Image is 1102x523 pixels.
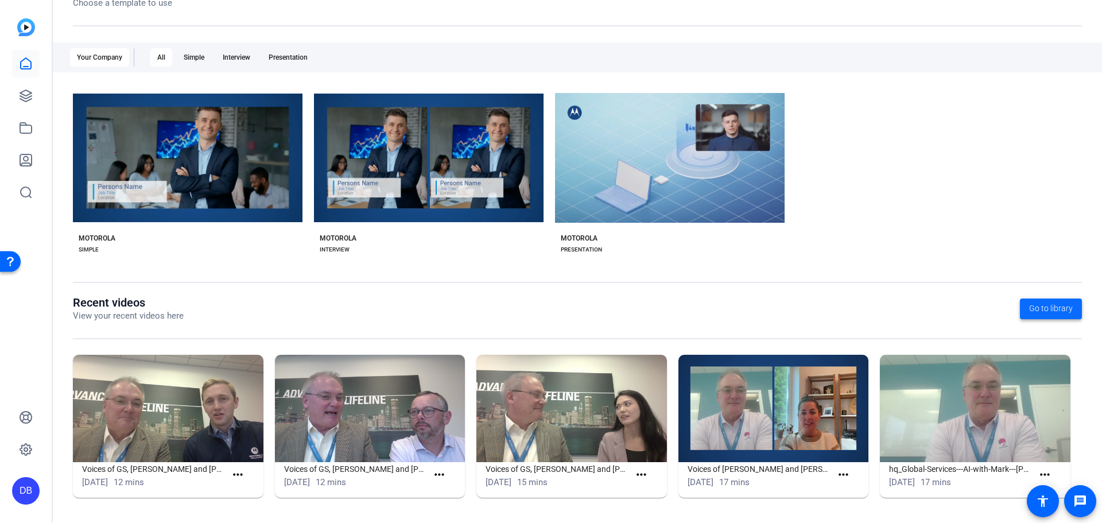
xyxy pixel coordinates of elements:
[476,355,667,462] img: Voices of GS, Mark and Kelsey
[561,245,602,254] div: PRESENTATION
[82,462,226,476] h1: Voices of GS, [PERSON_NAME] and [PERSON_NAME]
[12,477,40,505] div: DB
[79,245,99,254] div: SIMPLE
[262,48,315,67] div: Presentation
[921,477,951,487] span: 17 mins
[880,355,1070,462] img: hq_Global-Services---AI-with-Mark---Addy-Mark-McNulty-2025-07-02-11-11-18-168-2
[1036,494,1050,508] mat-icon: accessibility
[634,468,649,482] mat-icon: more_horiz
[73,296,184,309] h1: Recent videos
[836,468,851,482] mat-icon: more_horiz
[216,48,257,67] div: Interview
[678,355,869,462] img: Voices of GS - Mark and Addy - AI
[320,234,356,243] div: MOTOROLA
[73,309,184,323] p: View your recent videos here
[719,477,750,487] span: 17 mins
[1020,299,1082,319] a: Go to library
[82,477,108,487] span: [DATE]
[1038,468,1052,482] mat-icon: more_horiz
[561,234,597,243] div: MOTOROLA
[688,462,832,476] h1: Voices of [PERSON_NAME] and [PERSON_NAME] - AI
[889,477,915,487] span: [DATE]
[114,477,144,487] span: 12 mins
[889,462,1033,476] h1: hq_Global-Services---AI-with-Mark---[PERSON_NAME]-2025-07-02-11-11-18-168-2
[150,48,172,67] div: All
[316,477,346,487] span: 12 mins
[284,477,310,487] span: [DATE]
[1073,494,1087,508] mat-icon: message
[231,468,245,482] mat-icon: more_horiz
[320,245,350,254] div: INTERVIEW
[70,48,129,67] div: Your Company
[275,355,465,462] img: Voices of GS, Mark and Jeremiah
[17,18,35,36] img: blue-gradient.svg
[73,355,263,462] img: Voices of GS, Mark and Matt Fricke
[177,48,211,67] div: Simple
[1029,303,1073,315] span: Go to library
[688,477,713,487] span: [DATE]
[486,462,630,476] h1: Voices of GS, [PERSON_NAME] and [PERSON_NAME]
[432,468,447,482] mat-icon: more_horiz
[486,477,511,487] span: [DATE]
[79,234,115,243] div: MOTOROLA
[517,477,548,487] span: 15 mins
[284,462,428,476] h1: Voices of GS, [PERSON_NAME] and [PERSON_NAME]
